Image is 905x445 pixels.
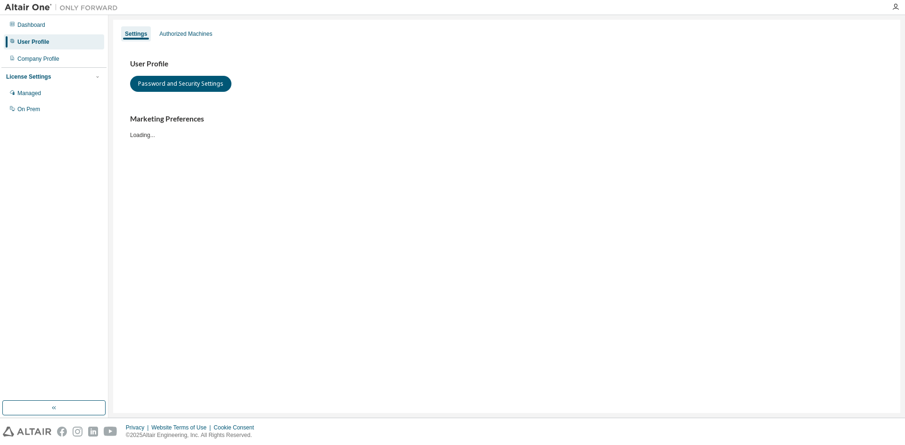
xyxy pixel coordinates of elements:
img: altair_logo.svg [3,427,51,437]
div: Dashboard [17,21,45,29]
div: Privacy [126,424,151,431]
button: Password and Security Settings [130,76,231,92]
img: instagram.svg [73,427,82,437]
div: On Prem [17,105,40,113]
div: Cookie Consent [214,424,259,431]
img: youtube.svg [104,427,117,437]
div: License Settings [6,73,51,81]
img: Altair One [5,3,123,12]
div: Loading... [130,114,883,138]
div: User Profile [17,38,49,46]
div: Website Terms of Use [151,424,214,431]
div: Authorized Machines [159,30,212,38]
div: Company Profile [17,55,59,63]
h3: User Profile [130,59,883,69]
div: Settings [125,30,147,38]
img: facebook.svg [57,427,67,437]
h3: Marketing Preferences [130,114,883,124]
div: Managed [17,89,41,97]
p: © 2025 Altair Engineering, Inc. All Rights Reserved. [126,431,260,439]
img: linkedin.svg [88,427,98,437]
